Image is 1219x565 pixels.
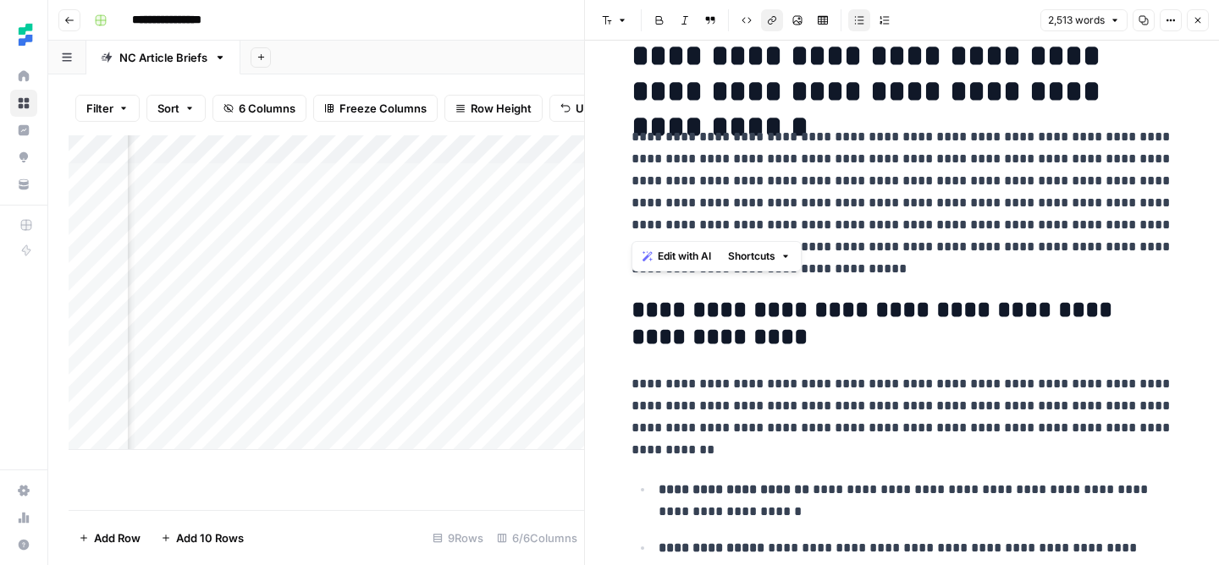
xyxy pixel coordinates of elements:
a: NC Article Briefs [86,41,240,74]
a: Your Data [10,171,37,198]
span: Add Row [94,529,141,546]
button: Sort [146,95,206,122]
span: Shortcuts [728,249,775,264]
div: NC Article Briefs [119,49,207,66]
button: Row Height [444,95,543,122]
a: Settings [10,477,37,504]
span: Sort [157,100,179,117]
div: 6/6 Columns [490,524,584,551]
button: Add Row [69,524,151,551]
a: Home [10,63,37,90]
button: Freeze Columns [313,95,438,122]
span: Row Height [471,100,532,117]
span: 2,513 words [1048,13,1105,28]
span: Filter [86,100,113,117]
button: Shortcuts [721,245,797,267]
span: 6 Columns [239,100,295,117]
span: Edit with AI [658,249,711,264]
button: 6 Columns [212,95,306,122]
img: Ten Speed Logo [10,19,41,50]
a: Opportunities [10,144,37,171]
button: Help + Support [10,531,37,558]
button: Add 10 Rows [151,524,254,551]
a: Usage [10,504,37,531]
a: Browse [10,90,37,117]
button: Edit with AI [636,245,718,267]
span: Freeze Columns [339,100,427,117]
button: Undo [549,95,615,122]
a: Insights [10,117,37,144]
button: Workspace: Ten Speed [10,14,37,56]
button: Filter [75,95,140,122]
div: 9 Rows [426,524,490,551]
span: Undo [576,100,604,117]
button: 2,513 words [1040,9,1128,31]
span: Add 10 Rows [176,529,244,546]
